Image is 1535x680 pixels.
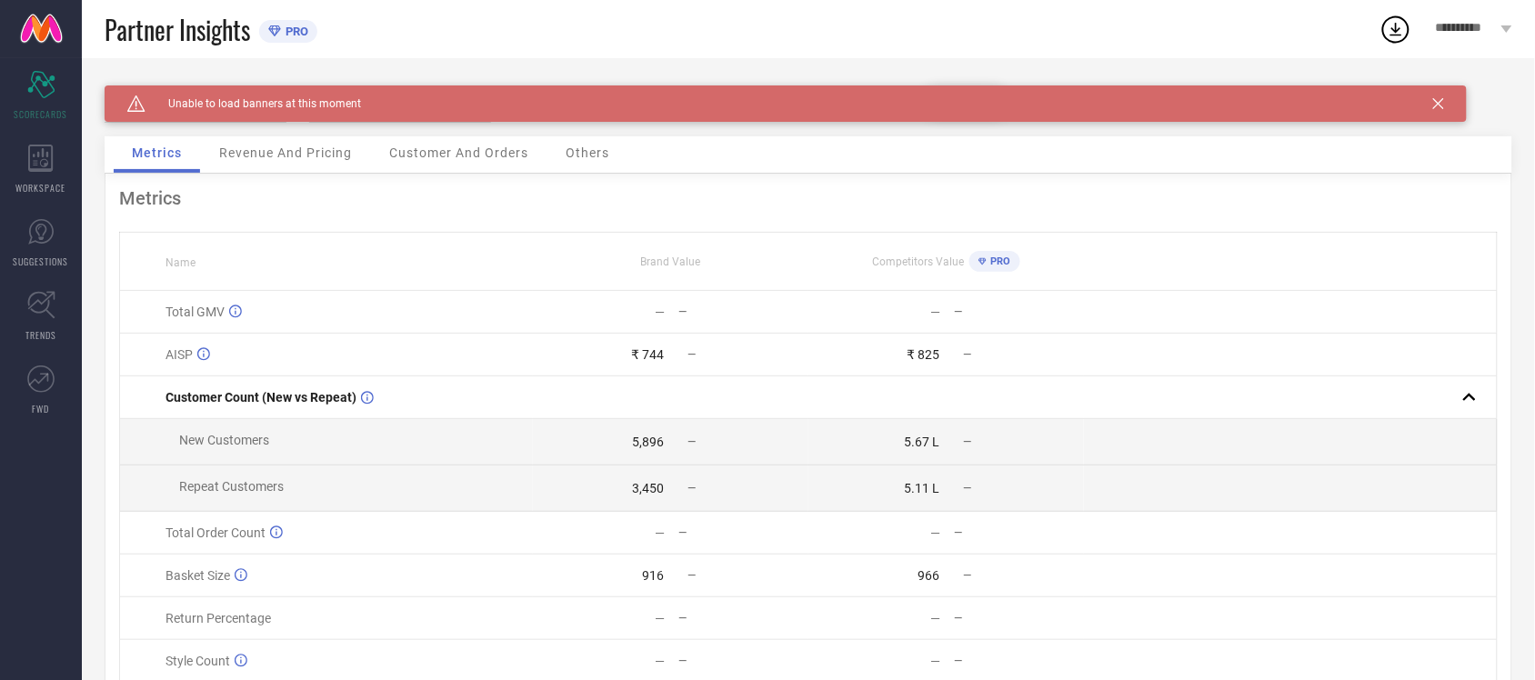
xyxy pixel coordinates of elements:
[132,145,182,160] span: Metrics
[678,305,808,318] div: —
[1379,13,1412,45] div: Open download list
[219,145,352,160] span: Revenue And Pricing
[918,568,939,583] div: 966
[631,347,664,362] div: ₹ 744
[930,525,940,540] div: —
[873,255,965,268] span: Competitors Value
[33,402,50,415] span: FWD
[166,611,271,625] span: Return Percentage
[678,612,808,625] div: —
[632,435,664,449] div: 5,896
[166,525,266,540] span: Total Order Count
[166,305,225,319] span: Total GMV
[16,181,66,195] span: WORKSPACE
[166,654,230,668] span: Style Count
[904,481,939,495] div: 5.11 L
[987,255,1011,267] span: PRO
[904,435,939,449] div: 5.67 L
[655,611,665,625] div: —
[105,85,286,98] div: Brand
[25,328,56,342] span: TRENDS
[179,479,284,494] span: Repeat Customers
[179,433,269,447] span: New Customers
[954,612,1083,625] div: —
[119,187,1498,209] div: Metrics
[655,654,665,668] div: —
[166,347,193,362] span: AISP
[687,569,696,582] span: —
[678,655,808,667] div: —
[954,526,1083,539] div: —
[15,107,68,121] span: SCORECARDS
[678,526,808,539] div: —
[930,654,940,668] div: —
[963,482,971,495] span: —
[642,568,664,583] div: 916
[14,255,69,268] span: SUGGESTIONS
[105,11,250,48] span: Partner Insights
[166,568,230,583] span: Basket Size
[954,305,1083,318] div: —
[963,348,971,361] span: —
[954,655,1083,667] div: —
[907,347,939,362] div: ₹ 825
[632,481,664,495] div: 3,450
[963,435,971,448] span: —
[281,25,308,38] span: PRO
[145,97,361,110] span: Unable to load banners at this moment
[687,435,696,448] span: —
[655,305,665,319] div: —
[166,390,356,405] span: Customer Count (New vs Repeat)
[655,525,665,540] div: —
[389,145,528,160] span: Customer And Orders
[963,569,971,582] span: —
[687,482,696,495] span: —
[566,145,609,160] span: Others
[641,255,701,268] span: Brand Value
[166,256,196,269] span: Name
[930,305,940,319] div: —
[687,348,696,361] span: —
[930,611,940,625] div: —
